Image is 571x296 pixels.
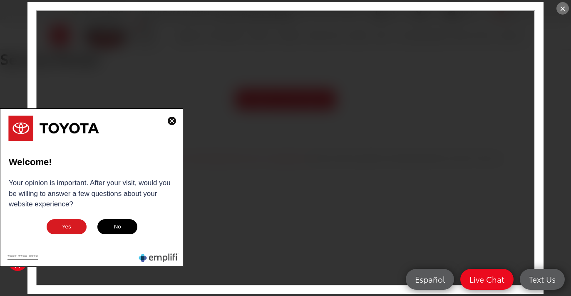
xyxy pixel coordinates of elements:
[525,274,560,284] span: Text Us
[556,2,569,15] div: ×
[520,269,565,290] a: Text Us
[460,269,514,290] a: Live Chat
[411,274,449,284] span: Español
[406,269,454,290] a: Español
[465,274,509,284] span: Live Chat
